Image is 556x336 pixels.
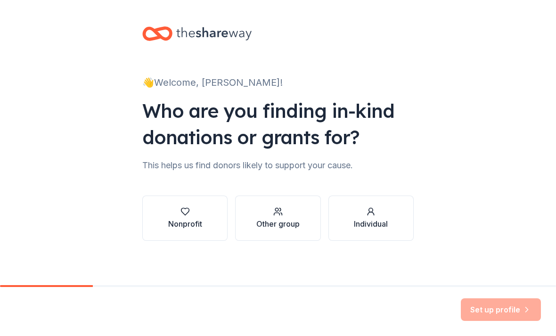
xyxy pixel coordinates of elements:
[142,75,414,90] div: 👋 Welcome, [PERSON_NAME]!
[235,196,320,241] button: Other group
[354,218,388,229] div: Individual
[256,218,300,229] div: Other group
[168,218,202,229] div: Nonprofit
[142,98,414,150] div: Who are you finding in-kind donations or grants for?
[142,196,228,241] button: Nonprofit
[142,158,414,173] div: This helps us find donors likely to support your cause.
[328,196,414,241] button: Individual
